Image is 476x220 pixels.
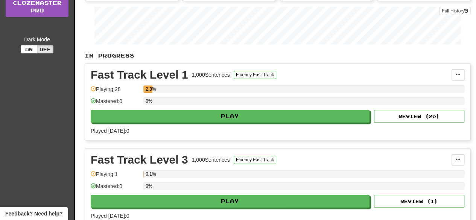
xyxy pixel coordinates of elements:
span: Open feedback widget [5,210,62,217]
span: Played [DATE]: 0 [91,128,129,134]
button: Review (1) [374,195,464,208]
div: Dark Mode [6,36,68,43]
button: Play [91,110,370,123]
button: On [21,45,37,53]
div: Fast Track Level 1 [91,69,188,80]
div: 1,000 Sentences [192,71,230,79]
div: 2.8% [146,85,152,93]
div: Playing: 28 [91,85,140,98]
button: Play [91,195,370,208]
div: Mastered: 0 [91,97,140,110]
button: Fluency Fast Track [234,71,276,79]
div: Mastered: 0 [91,182,140,195]
div: Fast Track Level 3 [91,154,188,165]
button: Off [37,45,53,53]
p: In Progress [85,52,470,59]
div: Playing: 1 [91,170,140,183]
div: 1,000 Sentences [192,156,230,164]
span: Played [DATE]: 0 [91,213,129,219]
button: Fluency Fast Track [234,156,276,164]
button: Full History [440,7,470,15]
button: Review (20) [374,110,464,123]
